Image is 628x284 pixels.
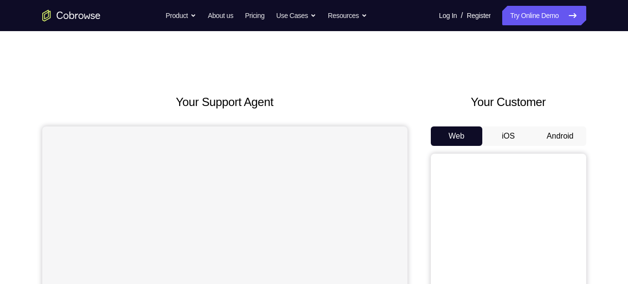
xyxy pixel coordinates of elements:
[328,6,367,25] button: Resources
[461,10,463,21] span: /
[482,126,534,146] button: iOS
[502,6,586,25] a: Try Online Demo
[431,126,483,146] button: Web
[42,93,407,111] h2: Your Support Agent
[42,10,101,21] a: Go to the home page
[431,93,586,111] h2: Your Customer
[439,6,457,25] a: Log In
[208,6,233,25] a: About us
[166,6,196,25] button: Product
[276,6,316,25] button: Use Cases
[467,6,491,25] a: Register
[534,126,586,146] button: Android
[245,6,264,25] a: Pricing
